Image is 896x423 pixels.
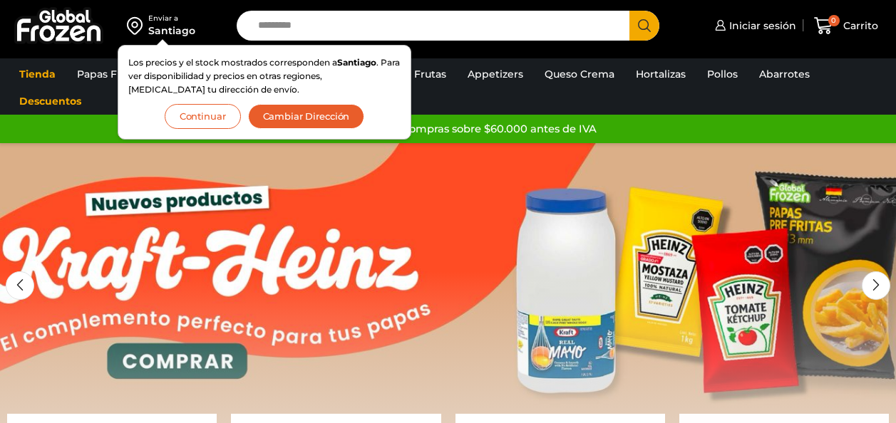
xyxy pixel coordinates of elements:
strong: Santiago [337,57,376,68]
span: 0 [828,15,840,26]
a: Tienda [12,61,63,88]
button: Cambiar Dirección [248,104,365,129]
p: Los precios y el stock mostrados corresponden a . Para ver disponibilidad y precios en otras regi... [128,56,401,97]
a: Pollos [700,61,745,88]
a: Papas Fritas [70,61,146,88]
div: Enviar a [148,14,195,23]
a: Abarrotes [752,61,817,88]
img: address-field-icon.svg [127,14,148,38]
span: Carrito [840,19,878,33]
div: Previous slide [6,271,34,300]
button: Continuar [165,104,241,129]
a: Iniciar sesión [711,11,796,40]
a: Appetizers [460,61,530,88]
span: Iniciar sesión [726,19,796,33]
a: 0 Carrito [810,9,882,43]
a: Queso Crema [537,61,622,88]
div: Next slide [862,271,890,300]
div: Santiago [148,23,195,38]
button: Search button [629,11,659,41]
a: Descuentos [12,88,88,115]
a: Hortalizas [629,61,693,88]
